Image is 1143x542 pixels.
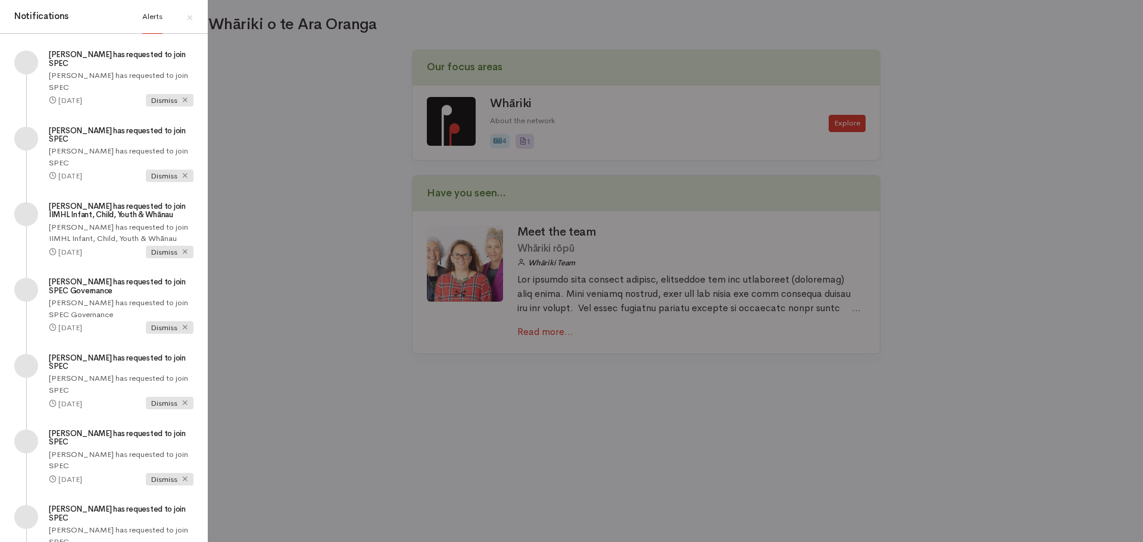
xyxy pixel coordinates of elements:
p: [PERSON_NAME] has requested to join IIMHL Infant, Child, Youth & Whānau [49,221,193,245]
p: [PERSON_NAME] has requested to join SPEC Governance [49,297,193,320]
span: Dismiss [146,321,193,334]
time: [DATE] [58,322,82,333]
h5: [PERSON_NAME] has requested to join SPEC [49,51,193,68]
p: [PERSON_NAME] has requested to join SPEC [49,449,193,472]
time: [DATE] [58,399,82,409]
h4: Notifications [14,10,68,23]
span: × [186,9,193,26]
h5: [PERSON_NAME] has requested to join SPEC [49,127,193,144]
span: Dismiss [146,246,193,258]
span: Dismiss [146,94,193,106]
time: [DATE] [58,95,82,105]
p: [PERSON_NAME] has requested to join SPEC [49,372,193,396]
time: [DATE] [58,247,82,257]
p: [PERSON_NAME] has requested to join SPEC [49,70,193,93]
p: [PERSON_NAME] has requested to join SPEC [49,145,193,168]
span: Dismiss [146,473,193,485]
h5: [PERSON_NAME] has requested to join SPEC [49,354,193,371]
h5: [PERSON_NAME] has requested to join SPEC Governance [49,278,193,295]
time: [DATE] [58,171,82,181]
h5: [PERSON_NAME] has requested to join SPEC [49,505,193,522]
span: Dismiss [146,397,193,409]
a: Close [172,2,208,35]
h5: [PERSON_NAME] has requested to join IIMHL Infant, Child, Youth & Whānau [49,202,193,220]
span: Dismiss [146,170,193,182]
h5: [PERSON_NAME] has requested to join SPEC [49,430,193,447]
time: [DATE] [58,474,82,484]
